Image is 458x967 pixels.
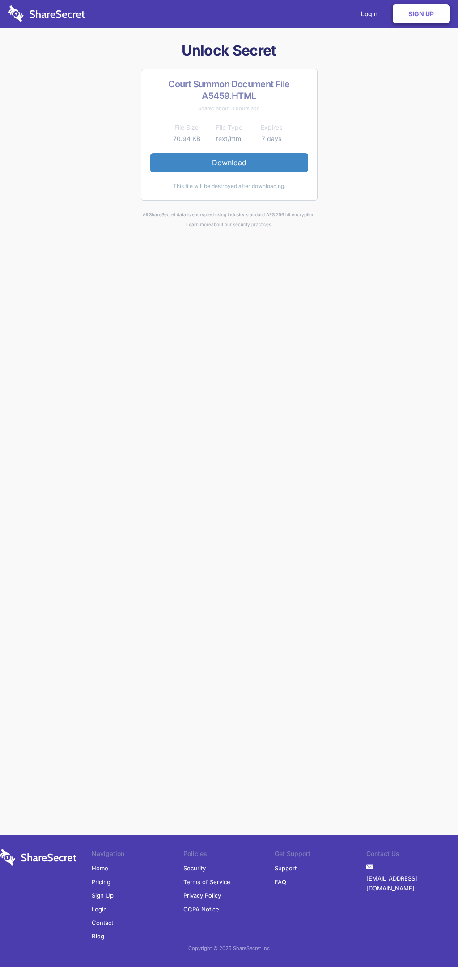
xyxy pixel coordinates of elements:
[183,849,275,861] li: Policies
[186,222,211,227] a: Learn more
[92,861,108,875] a: Home
[208,122,250,133] th: File Type
[183,861,206,875] a: Security
[393,4,450,23] a: Sign Up
[366,872,458,895] a: [EMAIL_ADDRESS][DOMAIN_NAME]
[92,903,107,916] a: Login
[150,103,308,113] div: Shared about 3 hours ago
[165,133,208,144] td: 70.94 KB
[275,875,286,889] a: FAQ
[183,889,221,902] a: Privacy Policy
[92,916,113,929] a: Contact
[275,861,297,875] a: Support
[250,133,293,144] td: 7 days
[208,133,250,144] td: text/html
[92,849,183,861] li: Navigation
[92,889,114,902] a: Sign Up
[92,929,104,943] a: Blog
[165,122,208,133] th: File Size
[150,78,308,102] h2: Court Summon Document File A5459.HTML
[150,153,308,172] a: Download
[366,849,458,861] li: Contact Us
[275,849,366,861] li: Get Support
[92,875,110,889] a: Pricing
[250,122,293,133] th: Expires
[183,875,230,889] a: Terms of Service
[183,903,219,916] a: CCPA Notice
[8,5,85,22] img: logo-wordmark-white-trans-d4663122ce5f474addd5e946df7df03e33cb6a1c49d2221995e7729f52c070b2.svg
[150,181,308,191] div: This file will be destroyed after downloading.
